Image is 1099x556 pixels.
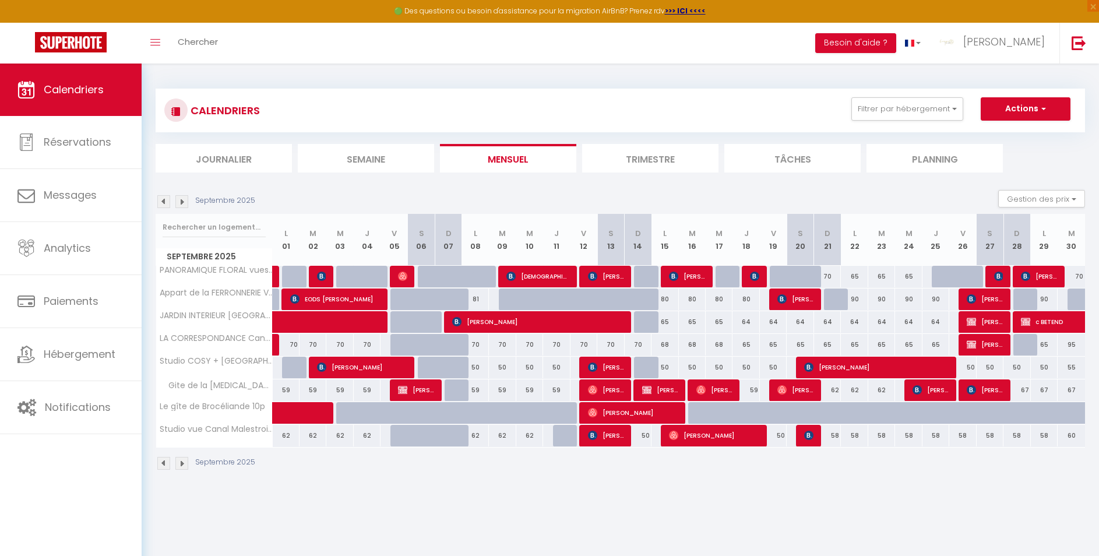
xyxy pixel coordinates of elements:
[804,424,813,446] span: [PERSON_NAME]
[581,228,586,239] abbr: V
[841,379,868,401] div: 62
[489,334,516,356] div: 70
[744,228,749,239] abbr: J
[588,356,624,378] span: [PERSON_NAME]
[787,214,813,266] th: 20
[588,265,624,287] span: [PERSON_NAME]
[273,214,300,266] th: 01
[326,334,353,356] div: 70
[489,214,516,266] th: 09
[732,214,759,266] th: 18
[317,265,326,287] span: [PERSON_NAME]
[868,288,895,310] div: 90
[679,214,706,266] th: 16
[474,228,477,239] abbr: L
[554,228,559,239] abbr: J
[949,357,976,378] div: 50
[987,228,992,239] abbr: S
[922,214,949,266] th: 25
[543,334,570,356] div: 70
[706,288,732,310] div: 80
[851,97,963,121] button: Filtrer par hébergement
[462,357,489,378] div: 50
[934,228,938,239] abbr: J
[706,214,732,266] th: 17
[868,311,895,333] div: 64
[582,144,718,173] li: Trimestre
[543,379,570,401] div: 59
[938,33,956,51] img: ...
[1031,379,1058,401] div: 67
[158,266,274,275] span: PANORAMIQUE FLORAL vues imprenables Festival photo La Gacilly 4p
[462,334,489,356] div: 70
[300,379,326,401] div: 59
[814,266,841,287] div: 70
[922,311,949,333] div: 64
[967,333,1002,356] span: [PERSON_NAME]
[158,334,274,343] span: LA CORRESPONDANCE Canal St Congard 8p
[750,265,759,287] span: [PERSON_NAME]
[981,97,1070,121] button: Actions
[462,379,489,401] div: 59
[651,288,678,310] div: 80
[669,424,758,446] span: [PERSON_NAME]
[977,425,1003,446] div: 58
[300,334,326,356] div: 70
[706,311,732,333] div: 65
[732,379,759,401] div: 59
[960,228,966,239] abbr: V
[895,288,922,310] div: 90
[963,34,1045,49] span: [PERSON_NAME]
[841,288,868,310] div: 90
[1014,228,1020,239] abbr: D
[651,334,678,356] div: 68
[977,214,1003,266] th: 27
[967,288,1002,310] span: [PERSON_NAME]
[195,457,255,468] p: Septembre 2025
[895,425,922,446] div: 58
[760,357,787,378] div: 50
[44,347,115,361] span: Hébergement
[651,214,678,266] th: 15
[354,425,381,446] div: 62
[273,334,300,356] div: 70
[665,6,706,16] strong: >>> ICI <<<<
[440,144,576,173] li: Mensuel
[273,379,300,401] div: 59
[922,334,949,356] div: 65
[163,217,266,238] input: Rechercher un logement...
[922,288,949,310] div: 90
[635,228,641,239] abbr: D
[804,356,947,378] span: [PERSON_NAME]
[651,357,678,378] div: 50
[156,144,292,173] li: Journalier
[398,265,407,287] span: [PERSON_NAME]
[706,357,732,378] div: 50
[1058,357,1085,378] div: 55
[669,265,705,287] span: [PERSON_NAME]
[284,228,288,239] abbr: L
[696,379,732,401] span: [PERSON_NAME]
[732,357,759,378] div: 50
[732,288,759,310] div: 80
[679,288,706,310] div: 80
[158,402,265,411] span: Le gîte de Brocéliande 10p
[895,311,922,333] div: 64
[1068,228,1075,239] abbr: M
[516,214,543,266] th: 10
[1021,265,1056,287] span: [PERSON_NAME]
[489,357,516,378] div: 50
[506,265,569,287] span: [DEMOGRAPHIC_DATA][PERSON_NAME]
[452,311,622,333] span: [PERSON_NAME]
[381,214,407,266] th: 05
[732,334,759,356] div: 65
[597,214,624,266] th: 13
[1058,334,1085,356] div: 95
[895,214,922,266] th: 24
[489,379,516,401] div: 59
[642,379,678,401] span: [PERSON_NAME]
[853,228,857,239] abbr: L
[543,357,570,378] div: 50
[516,334,543,356] div: 70
[188,97,260,124] h3: CALENDRIERS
